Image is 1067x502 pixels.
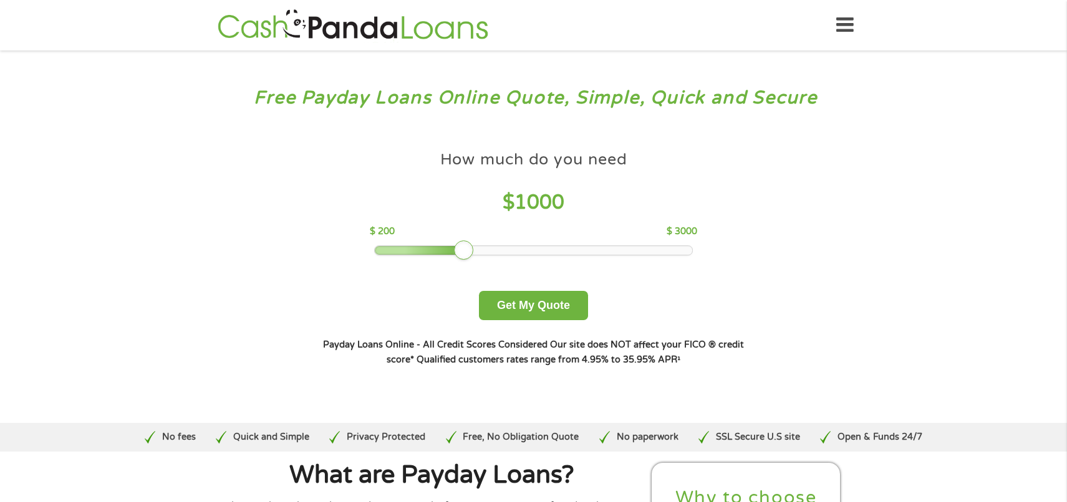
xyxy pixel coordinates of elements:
strong: Qualified customers rates range from 4.95% to 35.95% APR¹ [417,354,680,365]
span: 1000 [514,191,564,214]
h4: $ [370,190,697,215]
p: No paperwork [617,430,678,444]
p: Free, No Obligation Quote [463,430,579,444]
p: Quick and Simple [233,430,309,444]
img: GetLoanNow Logo [214,7,492,43]
p: $ 3000 [667,225,697,239]
p: Open & Funds 24/7 [838,430,922,444]
button: Get My Quote [479,291,588,320]
strong: Our site does NOT affect your FICO ® credit score* [387,339,744,365]
p: $ 200 [370,225,395,239]
strong: Payday Loans Online - All Credit Scores Considered [323,339,548,350]
p: SSL Secure U.S site [716,430,800,444]
h4: How much do you need [440,149,627,170]
h1: What are Payday Loans? [225,463,639,488]
p: Privacy Protected [347,430,425,444]
p: No fees [162,430,196,444]
h3: Free Payday Loans Online Quote, Simple, Quick and Secure [36,87,1031,110]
